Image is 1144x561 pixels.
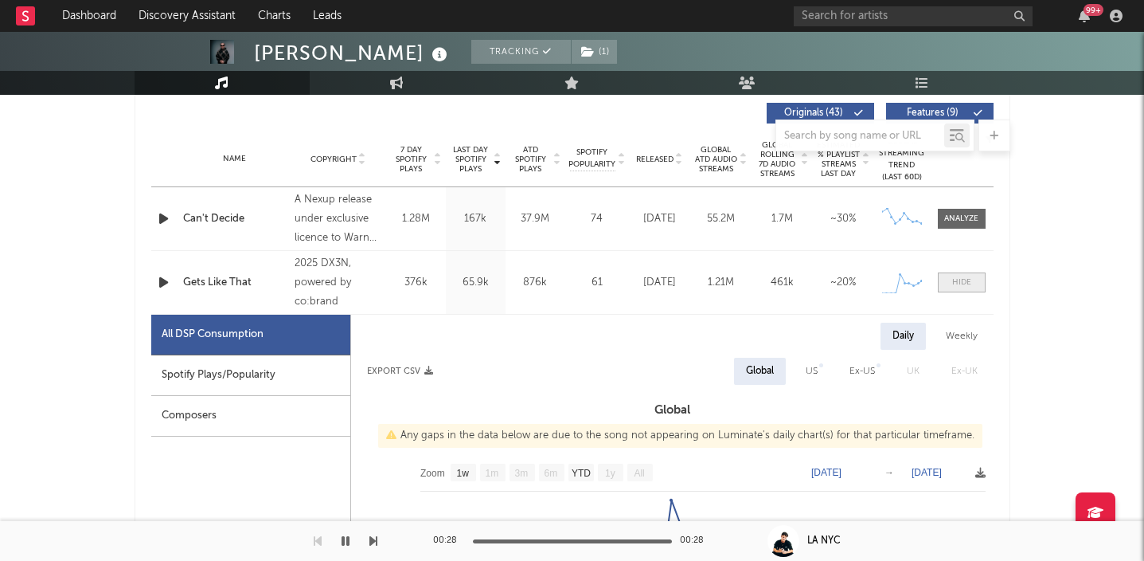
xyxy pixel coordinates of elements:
div: All DSP Consumption [162,325,264,344]
span: Last Day Spotify Plays [450,145,492,174]
div: 65.9k [450,275,502,291]
text: [DATE] [912,467,942,478]
div: 1.7M [756,211,809,227]
text: 3m [514,468,528,479]
div: 376k [390,275,442,291]
div: 37.9M [510,211,561,227]
button: (1) [572,40,617,64]
a: Can't Decide [183,211,287,227]
button: 99+ [1079,10,1090,22]
div: ~ 30 % [817,211,870,227]
button: Export CSV [367,367,433,376]
text: 6m [544,468,557,479]
div: [PERSON_NAME] [254,40,451,66]
input: Search by song name or URL [776,130,944,143]
div: 1.28M [390,211,442,227]
span: Released [636,155,674,164]
div: Global [746,362,774,381]
h3: Global [351,401,994,420]
text: 1w [456,468,469,479]
span: Copyright [310,155,357,164]
span: Global ATD Audio Streams [694,145,738,174]
div: Any gaps in the data below are due to the song not appearing on Luminate's daily chart(s) for tha... [378,424,982,448]
span: Features ( 9 ) [896,108,970,118]
div: 1.21M [694,275,748,291]
span: Spotify Popularity [568,147,615,171]
div: All DSP Consumption [151,315,350,355]
div: Ex-US [849,362,875,381]
div: LA NYC [807,534,841,548]
text: 1m [485,468,498,479]
button: Tracking [471,40,571,64]
span: 7 Day Spotify Plays [390,145,432,174]
div: [DATE] [633,211,686,227]
div: 461k [756,275,809,291]
div: 74 [569,211,625,227]
span: ( 1 ) [571,40,618,64]
span: ATD Spotify Plays [510,145,552,174]
div: ~ 20 % [817,275,870,291]
div: 167k [450,211,502,227]
div: US [806,362,818,381]
div: 61 [569,275,625,291]
text: [DATE] [811,467,841,478]
div: Spotify Plays/Popularity [151,355,350,396]
div: 876k [510,275,561,291]
text: 1y [605,468,615,479]
button: Originals(43) [767,103,874,124]
div: Composers [151,396,350,437]
text: Zoom [420,468,445,479]
div: Global Streaming Trend (Last 60D) [878,135,926,183]
div: 00:28 [680,532,712,551]
button: Features(9) [886,103,994,124]
div: Weekly [934,323,990,350]
input: Search for artists [794,6,1033,26]
div: 2025 DX3N, powered by co:brand [295,254,381,312]
div: 55.2M [694,211,748,227]
text: YTD [571,468,590,479]
div: Name [183,153,287,165]
text: → [884,467,894,478]
a: Gets Like That [183,275,287,291]
div: Daily [880,323,926,350]
text: All [634,468,644,479]
span: Global Rolling 7D Audio Streams [756,140,799,178]
div: 00:28 [433,532,465,551]
div: [DATE] [633,275,686,291]
div: 99 + [1083,4,1103,16]
span: Originals ( 43 ) [777,108,850,118]
span: Estimated % Playlist Streams Last Day [817,140,861,178]
div: A Nexup release under exclusive licence to Warner Music UK Limited., © 2025 [PERSON_NAME], [PERSO... [295,190,381,248]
